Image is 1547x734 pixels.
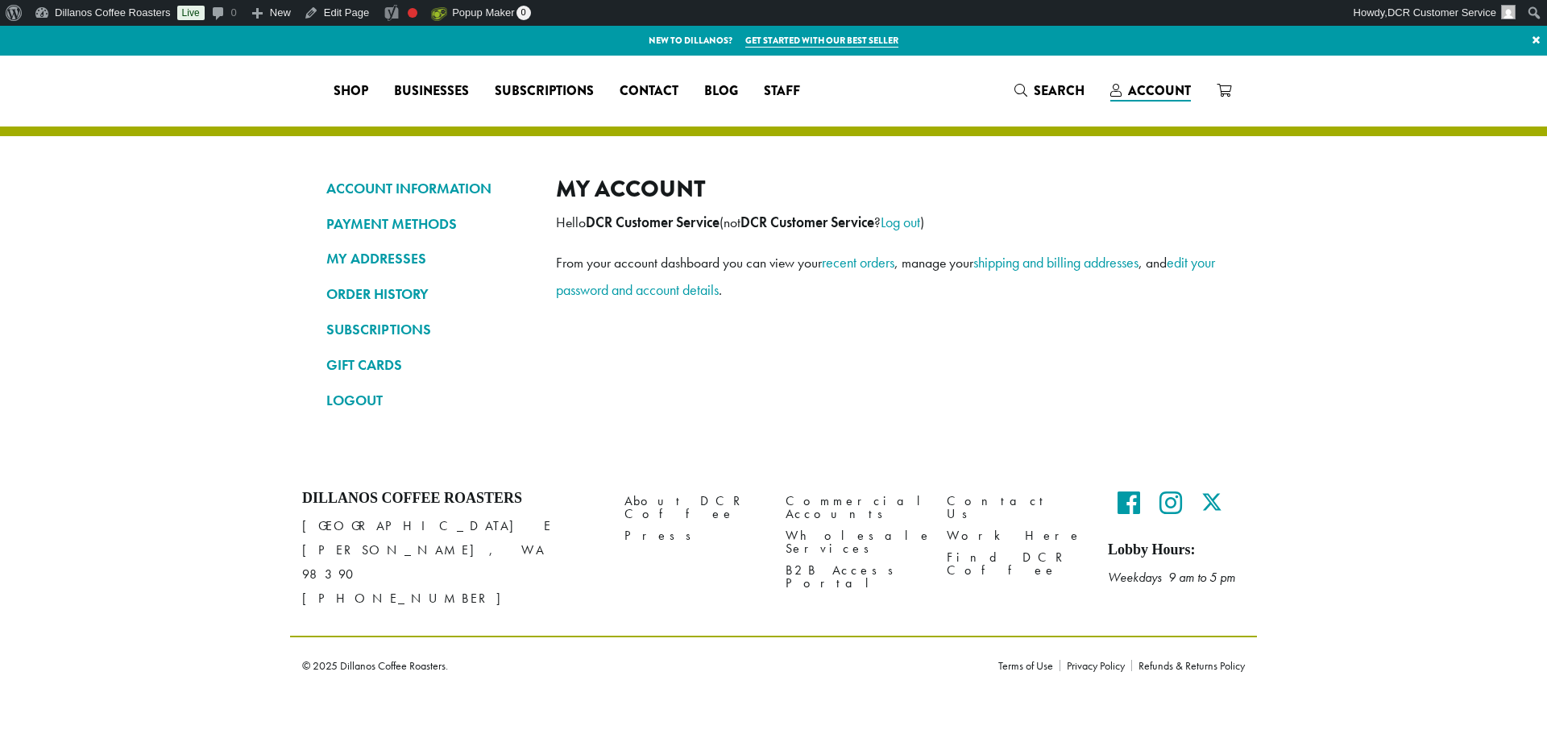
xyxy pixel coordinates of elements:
[740,214,874,231] strong: DCR Customer Service
[1060,660,1131,671] a: Privacy Policy
[1128,81,1191,100] span: Account
[326,175,532,427] nav: Account pages
[947,547,1084,582] a: Find DCR Coffee
[302,490,600,508] h4: Dillanos Coffee Roasters
[624,525,761,547] a: Press
[881,213,920,231] a: Log out
[786,525,923,560] a: Wholesale Services
[1002,77,1097,104] a: Search
[704,81,738,102] span: Blog
[326,175,532,202] a: ACCOUNT INFORMATION
[495,81,594,102] span: Subscriptions
[586,214,720,231] strong: DCR Customer Service
[1108,569,1235,586] em: Weekdays 9 am to 5 pm
[326,351,532,379] a: GIFT CARDS
[302,660,974,671] p: © 2025 Dillanos Coffee Roasters.
[302,514,600,611] p: [GEOGRAPHIC_DATA] E [PERSON_NAME], WA 98390 [PHONE_NUMBER]
[1034,81,1085,100] span: Search
[334,81,368,102] span: Shop
[326,210,532,238] a: PAYMENT METHODS
[764,81,800,102] span: Staff
[786,490,923,525] a: Commercial Accounts
[556,249,1221,304] p: From your account dashboard you can view your , manage your , and .
[408,8,417,18] div: Focus keyphrase not set
[1131,660,1245,671] a: Refunds & Returns Policy
[394,81,469,102] span: Businesses
[745,34,898,48] a: Get started with our best seller
[1525,26,1547,55] a: ×
[321,78,381,104] a: Shop
[556,209,1221,236] p: Hello (not ? )
[177,6,205,20] a: Live
[624,490,761,525] a: About DCR Coffee
[751,78,813,104] a: Staff
[1387,6,1496,19] span: DCR Customer Service
[998,660,1060,671] a: Terms of Use
[326,280,532,308] a: ORDER HISTORY
[973,253,1138,272] a: shipping and billing addresses
[822,253,894,272] a: recent orders
[326,316,532,343] a: SUBSCRIPTIONS
[326,245,532,272] a: MY ADDRESSES
[326,387,532,414] a: LOGOUT
[1108,541,1245,559] h5: Lobby Hours:
[556,175,1221,203] h2: My account
[516,6,531,20] span: 0
[620,81,678,102] span: Contact
[947,525,1084,547] a: Work Here
[786,560,923,595] a: B2B Access Portal
[947,490,1084,525] a: Contact Us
